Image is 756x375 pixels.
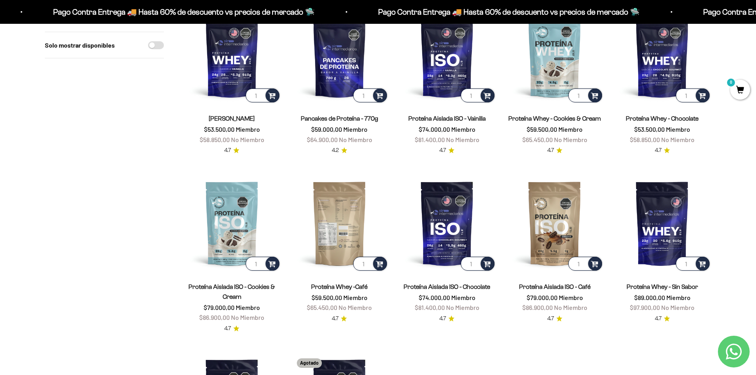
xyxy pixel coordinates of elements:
[199,313,230,321] span: $86.900,00
[655,146,670,155] a: 4.74.7 de 5.0 estrellas
[439,314,454,323] a: 4.74.7 de 5.0 estrellas
[301,115,378,122] a: Pancakes de Proteína - 770g
[634,125,665,133] span: $53.500,00
[634,294,665,301] span: $89.000,00
[290,174,389,272] img: Proteína Whey -Café
[343,294,367,301] span: Miembro
[332,314,347,323] a: 4.74.7 de 5.0 estrellas
[726,78,736,87] mark: 0
[236,125,260,133] span: Miembro
[559,294,583,301] span: Miembro
[204,304,235,311] span: $79.000,00
[415,136,445,143] span: $81.400,00
[189,283,275,300] a: Proteína Aislada ISO - Cookies & Cream
[522,304,553,311] span: $86.900,00
[339,304,372,311] span: No Miembro
[45,40,115,50] label: Solo mostrar disponibles
[655,314,662,323] span: 4.7
[224,324,239,333] a: 4.74.7 de 5.0 estrellas
[332,146,339,155] span: 4.2
[224,324,231,333] span: 4.7
[419,294,450,301] span: $74.000,00
[627,283,698,290] a: Proteína Whey - Sin Sabor
[231,313,264,321] span: No Miembro
[376,6,638,18] p: Pago Contra Entrega 🚚 Hasta 60% de descuento vs precios de mercado 🛸
[630,136,660,143] span: $58.850,00
[332,146,347,155] a: 4.24.2 de 5.0 estrellas
[554,136,587,143] span: No Miembro
[311,125,342,133] span: $59.000,00
[343,125,367,133] span: Miembro
[554,304,587,311] span: No Miembro
[312,294,342,301] span: $59.500,00
[730,86,750,95] a: 0
[519,283,591,290] a: Proteína Aislada ISO - Café
[446,136,479,143] span: No Miembro
[451,294,475,301] span: Miembro
[661,304,694,311] span: No Miembro
[224,146,231,155] span: 4.7
[419,125,450,133] span: $74.000,00
[451,125,475,133] span: Miembro
[626,115,698,122] a: Proteína Whey - Chocolate
[311,283,367,290] a: Proteína Whey -Café
[439,314,446,323] span: 4.7
[547,314,554,323] span: 4.7
[547,146,554,155] span: 4.7
[231,136,264,143] span: No Miembro
[51,6,313,18] p: Pago Contra Entrega 🚚 Hasta 60% de descuento vs precios de mercado 🛸
[522,136,553,143] span: $65.450,00
[439,146,454,155] a: 4.74.7 de 5.0 estrellas
[307,136,338,143] span: $64.900,00
[655,146,662,155] span: 4.7
[209,115,255,122] a: [PERSON_NAME]
[666,125,690,133] span: Miembro
[439,146,446,155] span: 4.7
[508,115,601,122] a: Proteína Whey - Cookies & Cream
[655,314,670,323] a: 4.74.7 de 5.0 estrellas
[415,304,445,311] span: $81.400,00
[547,146,562,155] a: 4.74.7 de 5.0 estrellas
[661,136,694,143] span: No Miembro
[527,294,558,301] span: $79.000,00
[558,125,583,133] span: Miembro
[446,304,479,311] span: No Miembro
[332,314,339,323] span: 4.7
[630,304,660,311] span: $97.900,00
[404,283,490,290] a: Proteína Aislada ISO - Chocolate
[527,125,557,133] span: $59.500,00
[666,294,691,301] span: Miembro
[307,304,337,311] span: $65.450,00
[200,136,230,143] span: $58.850,00
[224,146,239,155] a: 4.74.7 de 5.0 estrellas
[339,136,372,143] span: No Miembro
[204,125,235,133] span: $53.500,00
[236,304,260,311] span: Miembro
[547,314,562,323] a: 4.74.7 de 5.0 estrellas
[408,115,486,122] a: Proteína Aislada ISO - Vainilla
